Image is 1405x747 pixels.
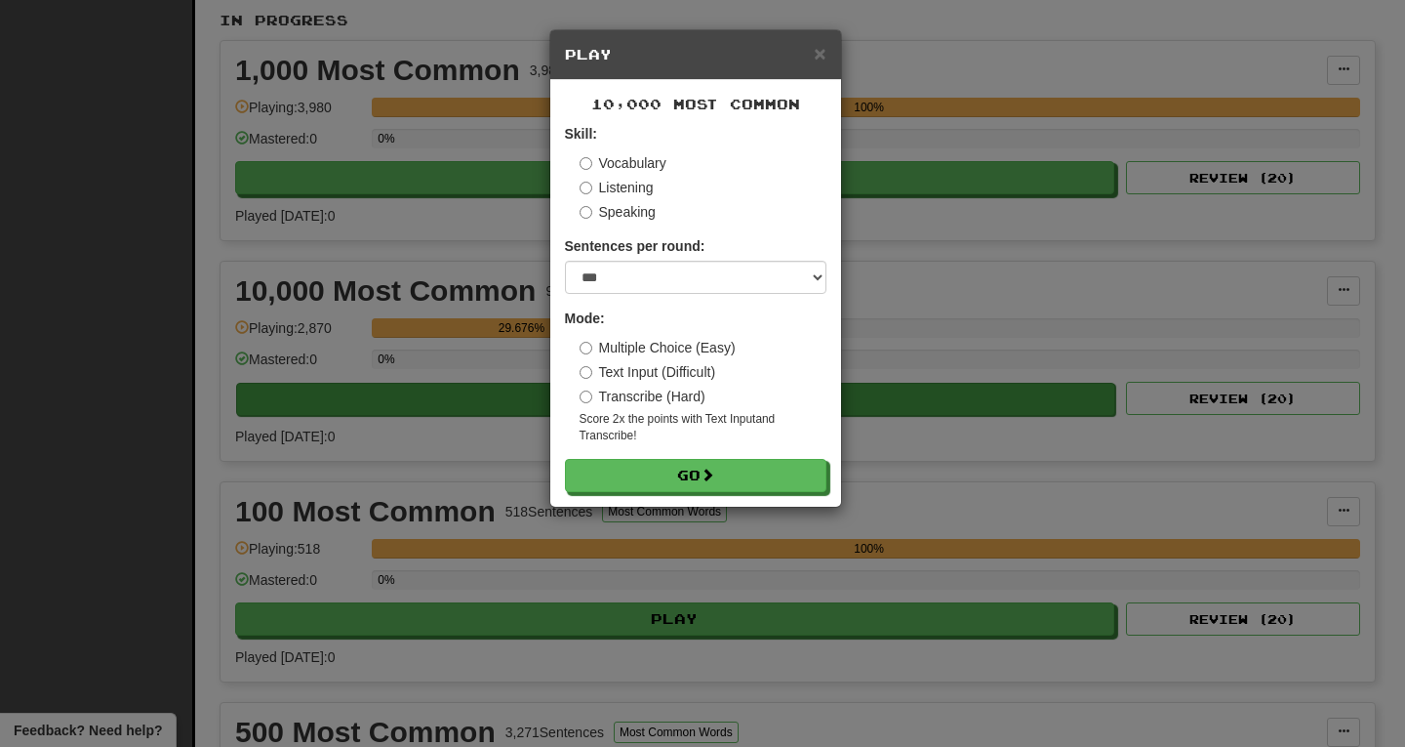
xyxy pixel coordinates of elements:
label: Listening [580,178,654,197]
input: Vocabulary [580,157,592,170]
strong: Skill: [565,126,597,142]
label: Multiple Choice (Easy) [580,338,736,357]
label: Speaking [580,202,656,222]
input: Multiple Choice (Easy) [580,342,592,354]
input: Text Input (Difficult) [580,366,592,379]
span: 10,000 Most Common [591,96,800,112]
small: Score 2x the points with Text Input and Transcribe ! [580,411,826,444]
span: × [814,42,825,64]
input: Speaking [580,206,592,219]
label: Vocabulary [580,153,666,173]
label: Text Input (Difficult) [580,362,716,382]
label: Sentences per round: [565,236,705,256]
h5: Play [565,45,826,64]
strong: Mode: [565,311,605,326]
button: Go [565,459,826,492]
button: Close [814,43,825,63]
input: Transcribe (Hard) [580,391,592,403]
input: Listening [580,182,592,194]
label: Transcribe (Hard) [580,387,705,406]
